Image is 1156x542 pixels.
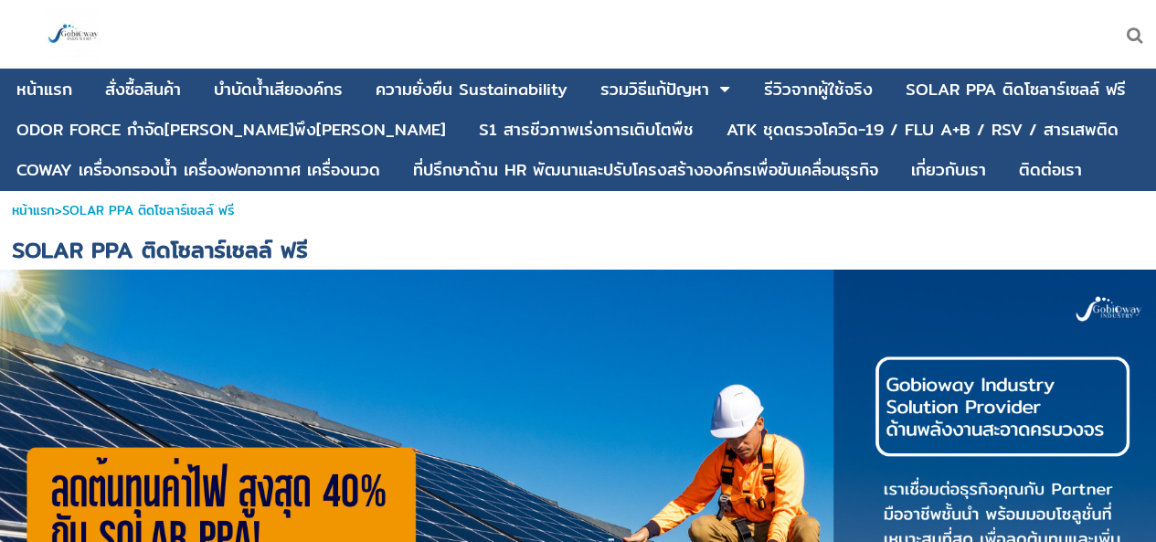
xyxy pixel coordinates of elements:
div: ODOR FORCE กำจัด[PERSON_NAME]พึง[PERSON_NAME] [16,122,446,138]
span: SOLAR PPA ติดโซลาร์เซลล์ ฟรี [12,232,308,267]
div: SOLAR PPA ติดโซลาร์เซลล์ ฟรี [906,81,1126,98]
a: ATK ชุดตรวจโควิด-19 / FLU A+B / RSV / สารเสพติด [726,112,1119,147]
div: สั่งซื้อสินค้า [105,81,181,98]
div: รวมวิธีแก้ปัญหา [600,81,709,98]
a: ODOR FORCE กำจัด[PERSON_NAME]พึง[PERSON_NAME] [16,112,446,147]
a: หน้าแรก [12,200,55,220]
a: รีวิวจากผู้ใช้จริง [764,72,873,107]
a: ที่ปรึกษาด้าน HR พัฒนาและปรับโครงสร้างองค์กรเพื่อขับเคลื่อนธุรกิจ [413,153,878,187]
div: ATK ชุดตรวจโควิด-19 / FLU A+B / RSV / สารเสพติด [726,122,1119,138]
a: COWAY เครื่องกรองน้ำ เครื่องฟอกอากาศ เครื่องนวด [16,153,380,187]
div: ความยั่งยืน Sustainability [376,81,567,98]
div: หน้าแรก [16,81,72,98]
div: ติดต่อเรา [1019,162,1082,178]
a: เกี่ยวกับเรา [911,153,986,187]
a: ความยั่งยืน Sustainability [376,72,567,107]
img: large-1644130236041.jpg [46,7,101,62]
div: ที่ปรึกษาด้าน HR พัฒนาและปรับโครงสร้างองค์กรเพื่อขับเคลื่อนธุรกิจ [413,162,878,178]
div: รีวิวจากผู้ใช้จริง [764,81,873,98]
span: SOLAR PPA ติดโซลาร์เซลล์ ฟรี [62,200,234,220]
div: S1 สารชีวภาพเร่งการเติบโตพืช [479,122,694,138]
a: สั่งซื้อสินค้า [105,72,181,107]
div: บําบัดน้ำเสียองค์กร [214,81,343,98]
div: เกี่ยวกับเรา [911,162,986,178]
a: ติดต่อเรา [1019,153,1082,187]
a: หน้าแรก [16,72,72,107]
a: S1 สารชีวภาพเร่งการเติบโตพืช [479,112,694,147]
a: บําบัดน้ำเสียองค์กร [214,72,343,107]
a: SOLAR PPA ติดโซลาร์เซลล์ ฟรี [906,72,1126,107]
div: COWAY เครื่องกรองน้ำ เครื่องฟอกอากาศ เครื่องนวด [16,162,380,178]
a: รวมวิธีแก้ปัญหา [600,72,709,107]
